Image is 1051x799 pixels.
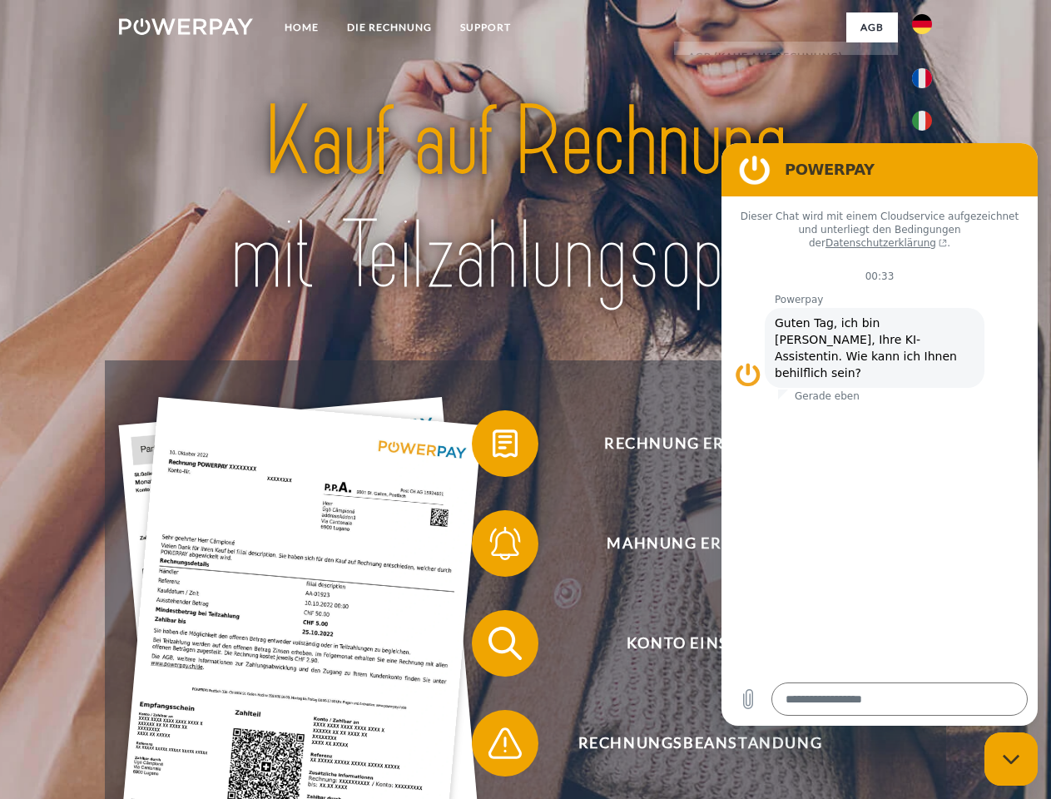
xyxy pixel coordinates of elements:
[159,80,892,319] img: title-powerpay_de.svg
[472,710,905,777] button: Rechnungsbeanstandung
[912,68,932,88] img: fr
[674,42,898,72] a: AGB (Kauf auf Rechnung)
[119,18,253,35] img: logo-powerpay-white.svg
[912,14,932,34] img: de
[333,12,446,42] a: DIE RECHNUNG
[912,111,932,131] img: it
[446,12,525,42] a: SUPPORT
[484,423,526,464] img: qb_bill.svg
[270,12,333,42] a: Home
[496,610,904,677] span: Konto einsehen
[846,12,898,42] a: agb
[721,143,1038,726] iframe: Messaging-Fenster
[472,610,905,677] button: Konto einsehen
[484,523,526,564] img: qb_bell.svg
[484,623,526,664] img: qb_search.svg
[472,510,905,577] button: Mahnung erhalten?
[496,410,904,477] span: Rechnung erhalten?
[472,410,905,477] button: Rechnung erhalten?
[984,732,1038,786] iframe: Schaltfläche zum Öffnen des Messaging-Fensters; Konversation läuft
[484,722,526,764] img: qb_warning.svg
[496,510,904,577] span: Mahnung erhalten?
[496,710,904,777] span: Rechnungsbeanstandung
